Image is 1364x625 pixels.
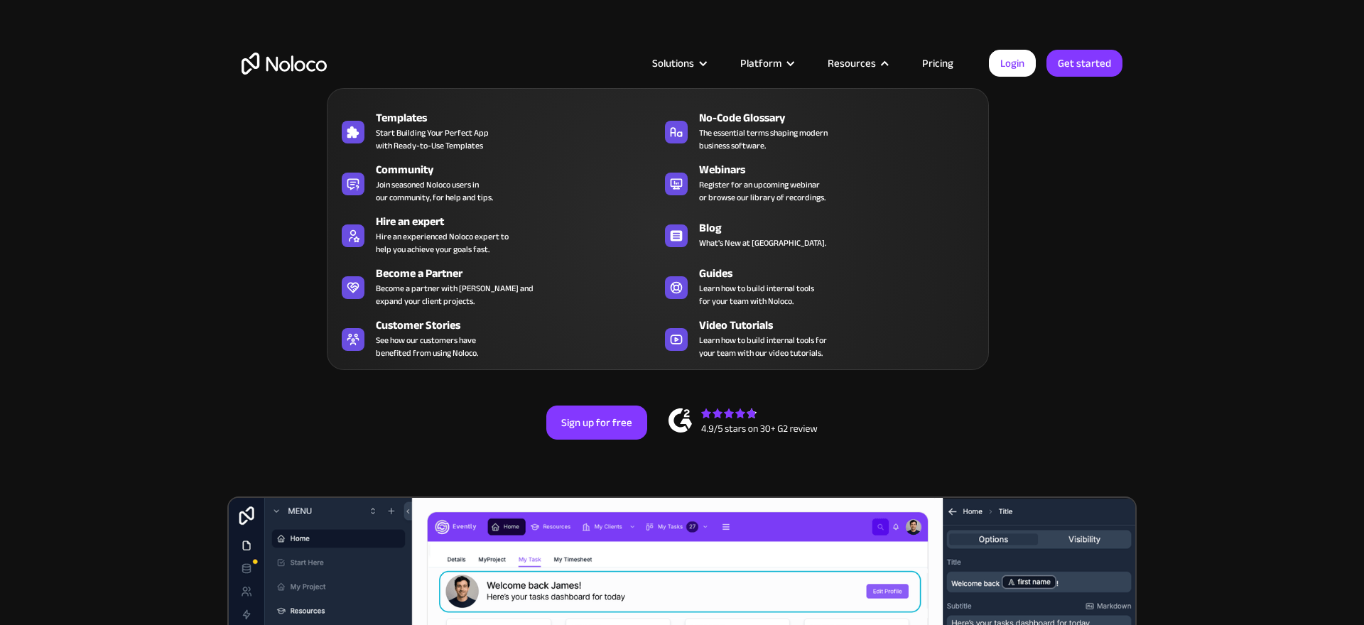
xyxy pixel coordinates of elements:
[376,265,664,282] div: Become a Partner
[335,262,658,310] a: Become a PartnerBecome a partner with [PERSON_NAME] andexpand your client projects.
[335,158,658,207] a: CommunityJoin seasoned Noloco users inour community, for help and tips.
[376,161,664,178] div: Community
[699,109,987,126] div: No-Code Glossary
[810,54,904,72] div: Resources
[658,210,981,259] a: BlogWhat's New at [GEOGRAPHIC_DATA].
[699,237,826,249] span: What's New at [GEOGRAPHIC_DATA].
[242,156,1122,168] h1: Custom No-Code Business Apps Platform
[740,54,781,72] div: Platform
[335,314,658,362] a: Customer StoriesSee how our customers havebenefited from using Noloco.
[658,314,981,362] a: Video TutorialsLearn how to build internal tools foryour team with our video tutorials.
[376,109,664,126] div: Templates
[376,213,664,230] div: Hire an expert
[699,219,987,237] div: Blog
[722,54,810,72] div: Platform
[1046,50,1122,77] a: Get started
[828,54,876,72] div: Resources
[335,210,658,259] a: Hire an expertHire an experienced Noloco expert tohelp you achieve your goals fast.
[376,126,489,152] span: Start Building Your Perfect App with Ready-to-Use Templates
[376,334,478,359] span: See how our customers have benefited from using Noloco.
[989,50,1036,77] a: Login
[699,161,987,178] div: Webinars
[658,158,981,207] a: WebinarsRegister for an upcoming webinaror browse our library of recordings.
[634,54,722,72] div: Solutions
[699,265,987,282] div: Guides
[699,126,828,152] span: The essential terms shaping modern business software.
[242,53,327,75] a: home
[904,54,971,72] a: Pricing
[652,54,694,72] div: Solutions
[335,107,658,155] a: TemplatesStart Building Your Perfect Appwith Ready-to-Use Templates
[327,68,989,370] nav: Resources
[658,262,981,310] a: GuidesLearn how to build internal toolsfor your team with Noloco.
[376,282,534,308] div: Become a partner with [PERSON_NAME] and expand your client projects.
[546,406,647,440] a: Sign up for free
[242,182,1122,295] h2: Business Apps for Teams
[699,317,987,334] div: Video Tutorials
[376,230,509,256] div: Hire an experienced Noloco expert to help you achieve your goals fast.
[376,317,664,334] div: Customer Stories
[376,178,493,204] span: Join seasoned Noloco users in our community, for help and tips.
[699,282,814,308] span: Learn how to build internal tools for your team with Noloco.
[699,178,826,204] span: Register for an upcoming webinar or browse our library of recordings.
[699,334,827,359] span: Learn how to build internal tools for your team with our video tutorials.
[658,107,981,155] a: No-Code GlossaryThe essential terms shaping modernbusiness software.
